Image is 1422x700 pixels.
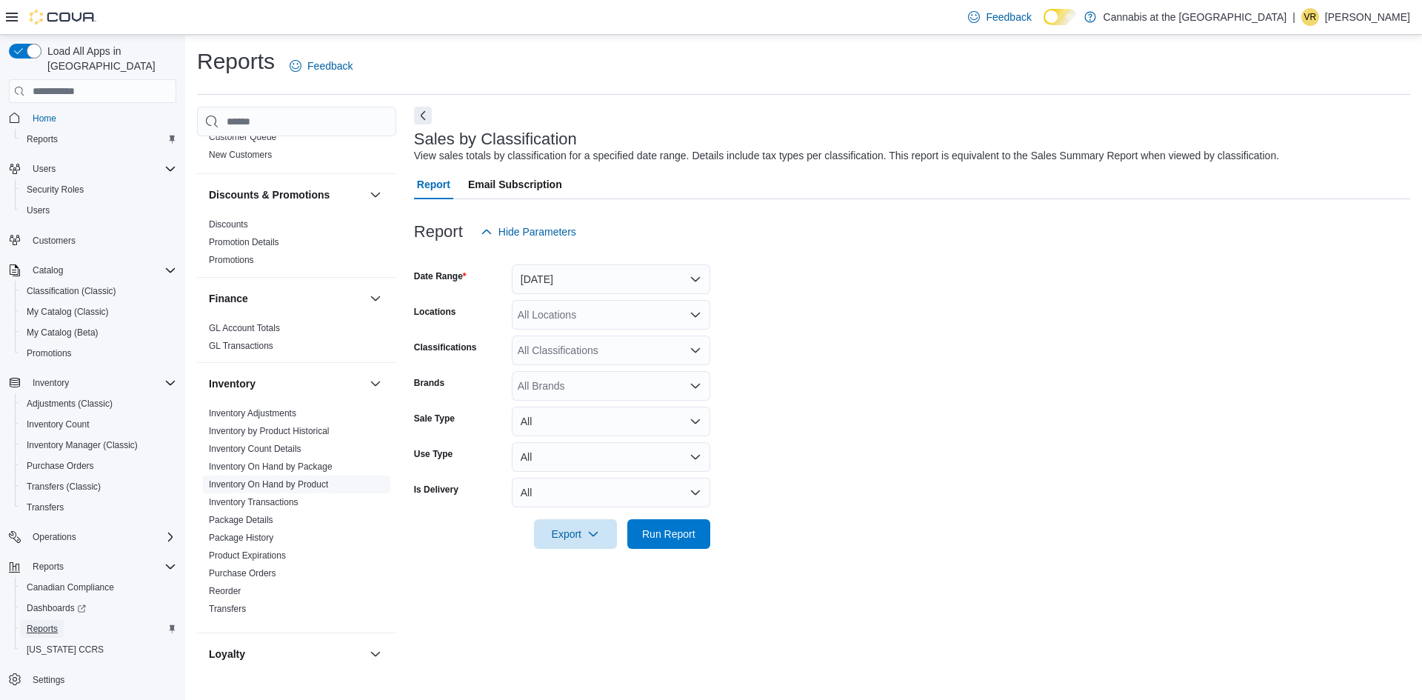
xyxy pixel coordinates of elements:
[417,170,450,199] span: Report
[21,478,176,496] span: Transfers (Classic)
[209,568,276,579] a: Purchase Orders
[27,623,58,635] span: Reports
[27,671,70,689] a: Settings
[209,479,328,490] span: Inventory On Hand by Product
[27,110,62,127] a: Home
[27,261,176,279] span: Catalog
[15,598,182,619] a: Dashboards
[30,10,96,24] img: Cova
[209,340,273,352] span: GL Transactions
[15,301,182,322] button: My Catalog (Classic)
[21,303,176,321] span: My Catalog (Classic)
[414,223,463,241] h3: Report
[209,461,333,472] a: Inventory On Hand by Package
[209,291,248,306] h3: Finance
[15,577,182,598] button: Canadian Compliance
[307,59,353,73] span: Feedback
[209,322,280,334] span: GL Account Totals
[3,230,182,251] button: Customers
[414,306,456,318] label: Locations
[27,160,176,178] span: Users
[27,108,176,127] span: Home
[15,281,182,301] button: Classification (Classic)
[27,644,104,656] span: [US_STATE] CCRS
[209,461,333,473] span: Inventory On Hand by Package
[21,579,176,596] span: Canadian Compliance
[27,481,101,493] span: Transfers (Classic)
[690,309,701,321] button: Open list of options
[690,344,701,356] button: Open list of options
[1292,8,1295,26] p: |
[3,373,182,393] button: Inventory
[1104,8,1287,26] p: Cannabis at the [GEOGRAPHIC_DATA]
[534,519,617,549] button: Export
[197,47,275,76] h1: Reports
[21,181,90,199] a: Security Roles
[209,497,298,507] a: Inventory Transactions
[414,107,432,124] button: Next
[27,184,84,196] span: Security Roles
[21,457,100,475] a: Purchase Orders
[15,393,182,414] button: Adjustments (Classic)
[209,149,272,161] span: New Customers
[209,376,256,391] h3: Inventory
[209,567,276,579] span: Purchase Orders
[33,113,56,124] span: Home
[1044,25,1044,26] span: Dark Mode
[21,499,70,516] a: Transfers
[367,645,384,663] button: Loyalty
[3,107,182,128] button: Home
[21,416,96,433] a: Inventory Count
[1304,8,1317,26] span: VR
[284,51,358,81] a: Feedback
[209,496,298,508] span: Inventory Transactions
[21,181,176,199] span: Security Roles
[27,670,176,689] span: Settings
[197,216,396,277] div: Discounts & Promotions
[21,130,64,148] a: Reports
[27,261,69,279] button: Catalog
[642,527,695,541] span: Run Report
[27,231,176,250] span: Customers
[209,323,280,333] a: GL Account Totals
[21,395,176,413] span: Adjustments (Classic)
[15,200,182,221] button: Users
[27,398,113,410] span: Adjustments (Classic)
[512,478,710,507] button: All
[986,10,1031,24] span: Feedback
[21,457,176,475] span: Purchase Orders
[512,264,710,294] button: [DATE]
[3,556,182,577] button: Reports
[21,324,104,341] a: My Catalog (Beta)
[27,160,61,178] button: Users
[3,527,182,547] button: Operations
[209,604,246,614] a: Transfers
[414,448,453,460] label: Use Type
[209,254,254,266] span: Promotions
[209,407,296,419] span: Inventory Adjustments
[367,186,384,204] button: Discounts & Promotions
[468,170,562,199] span: Email Subscription
[33,377,69,389] span: Inventory
[21,599,176,617] span: Dashboards
[209,341,273,351] a: GL Transactions
[33,674,64,686] span: Settings
[3,159,182,179] button: Users
[209,376,364,391] button: Inventory
[209,585,241,597] span: Reorder
[21,599,92,617] a: Dashboards
[21,641,110,659] a: [US_STATE] CCRS
[209,237,279,247] a: Promotion Details
[209,533,273,543] a: Package History
[209,603,246,615] span: Transfers
[209,550,286,561] a: Product Expirations
[414,270,467,282] label: Date Range
[27,204,50,216] span: Users
[21,416,176,433] span: Inventory Count
[27,501,64,513] span: Transfers
[27,374,75,392] button: Inventory
[209,219,248,230] span: Discounts
[15,179,182,200] button: Security Roles
[209,187,330,202] h3: Discounts & Promotions
[209,255,254,265] a: Promotions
